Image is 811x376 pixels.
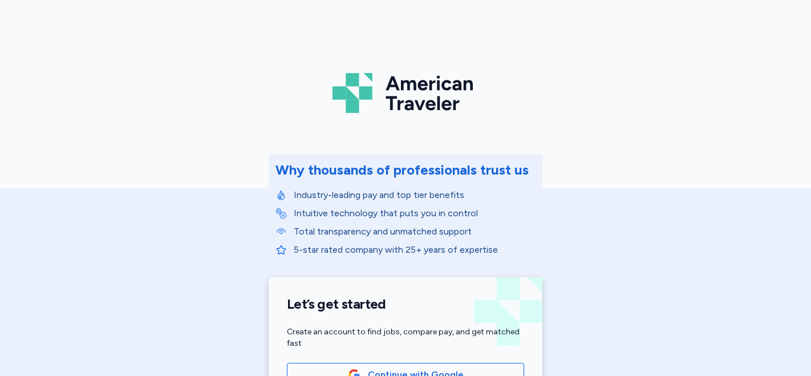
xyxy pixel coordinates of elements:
[332,68,479,118] img: Logo
[294,207,536,220] p: Intuitive technology that puts you in control
[294,243,536,257] p: 5-star rated company with 25+ years of expertise
[294,188,536,202] p: Industry-leading pay and top tier benefits
[294,225,536,238] p: Total transparency and unmatched support
[287,326,524,349] div: Create an account to find jobs, compare pay, and get matched fast
[275,161,529,179] div: Why thousands of professionals trust us
[287,296,524,313] h1: Let’s get started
